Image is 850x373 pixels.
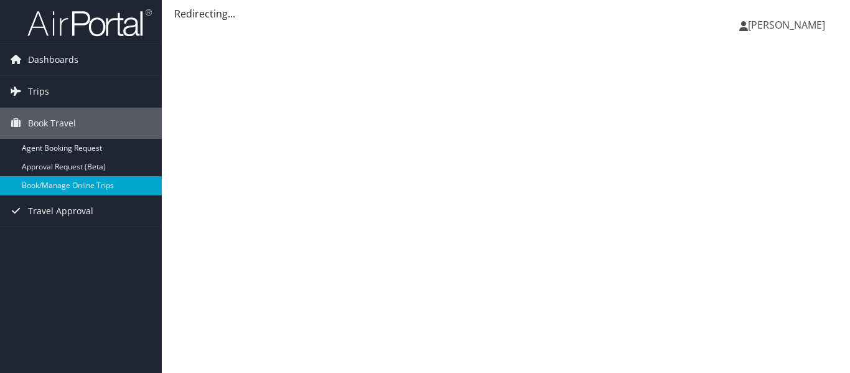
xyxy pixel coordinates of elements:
span: [PERSON_NAME] [748,18,825,32]
span: Dashboards [28,44,78,75]
div: Redirecting... [174,6,838,21]
span: Trips [28,76,49,107]
span: Book Travel [28,108,76,139]
span: Travel Approval [28,196,93,227]
a: [PERSON_NAME] [739,6,838,44]
img: airportal-logo.png [27,8,152,37]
